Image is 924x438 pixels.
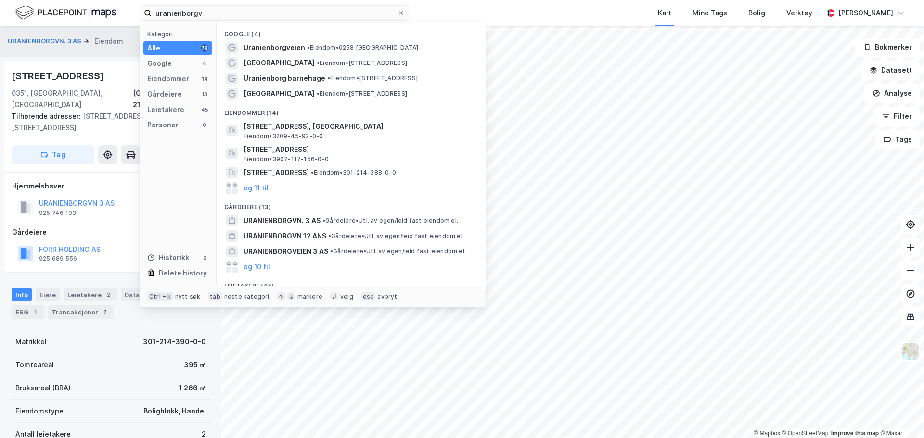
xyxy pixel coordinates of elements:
a: OpenStreetMap [782,430,829,437]
div: 78 [201,44,208,52]
div: Gårdeiere [12,226,209,238]
span: • [330,248,333,255]
div: 4 [201,60,208,67]
div: Boligblokk, Handel [143,405,206,417]
div: Eiendomstype [15,405,64,417]
div: Matrikkel [15,336,47,348]
div: Personer [147,119,179,131]
span: • [317,59,320,66]
div: Info [12,288,32,301]
div: Leietakere (45) [217,275,486,292]
div: Mine Tags [693,7,727,19]
div: nytt søk [175,293,201,300]
span: Eiendom • [STREET_ADDRESS] [317,90,407,98]
span: Gårdeiere • Utl. av egen/leid fast eiendom el. [328,232,464,240]
span: • [328,232,331,239]
div: Delete history [159,267,207,279]
div: ESG [12,305,44,319]
div: Bruksareal (BRA) [15,382,71,394]
div: Gårdeiere [147,88,182,100]
img: Z [901,342,920,361]
span: • [317,90,320,97]
div: Bolig [748,7,765,19]
span: [STREET_ADDRESS] [244,167,309,178]
span: URANIENBORGVEIEN 3 AS [244,246,328,257]
div: markere [297,293,322,300]
span: Eiendom • 0258 [GEOGRAPHIC_DATA] [307,44,418,51]
button: Tags [875,130,920,149]
div: 2 [103,290,113,300]
button: URANIENBORGVN. 3 AS [8,37,83,46]
a: Improve this map [831,430,879,437]
div: [GEOGRAPHIC_DATA], 214/390 [133,88,210,111]
span: • [311,169,314,176]
button: Datasett [861,61,920,80]
div: velg [340,293,353,300]
span: Eiendom • 301-214-388-0-0 [311,169,396,176]
div: neste kategori [224,293,269,300]
div: Verktøy [786,7,812,19]
span: [GEOGRAPHIC_DATA] [244,57,315,69]
div: 1 266 ㎡ [179,382,206,394]
button: og 10 til [244,261,270,273]
img: logo.f888ab2527a4732fd821a326f86c7f29.svg [15,4,116,21]
div: 13 [201,90,208,98]
div: Google [147,58,172,69]
button: Tag [12,145,94,164]
span: Eiendom • 3907-117-156-0-0 [244,155,329,163]
span: Eiendom • 3209-45-92-0-0 [244,132,323,140]
div: Alle [147,42,160,54]
div: Transaksjoner [48,305,114,319]
div: Eiere [36,288,60,301]
div: tab [208,292,222,301]
div: [STREET_ADDRESS] [12,68,106,84]
span: • [322,217,325,224]
div: 45 [201,106,208,113]
div: Kart [658,7,671,19]
span: Eiendom • [STREET_ADDRESS] [327,75,418,82]
div: 301-214-390-0-0 [143,336,206,348]
div: Eiendommer [147,73,189,85]
iframe: Chat Widget [876,392,924,438]
span: Tilhørende adresser: [12,112,83,120]
span: [GEOGRAPHIC_DATA] [244,88,315,100]
div: avbryt [377,293,397,300]
input: Søk på adresse, matrikkel, gårdeiere, leietakere eller personer [152,6,397,20]
span: Gårdeiere • Utl. av egen/leid fast eiendom el. [322,217,458,225]
div: Eiendom [94,36,123,47]
div: Leietakere [64,288,117,301]
span: Uranienborgveien [244,42,305,53]
div: Eiendommer (14) [217,101,486,119]
span: [STREET_ADDRESS], [GEOGRAPHIC_DATA] [244,121,475,132]
div: 14 [201,75,208,83]
button: og 11 til [244,182,269,194]
div: [PERSON_NAME] [838,7,893,19]
button: Filter [874,107,920,126]
div: esc [361,292,376,301]
div: Ctrl + k [147,292,173,301]
div: Gårdeiere (13) [217,196,486,213]
div: Historikk [147,252,189,263]
div: 925 746 193 [39,209,76,217]
div: 1 [30,307,40,317]
span: Gårdeiere • Utl. av egen/leid fast eiendom el. [330,248,466,255]
button: Analyse [864,84,920,103]
div: 0351, [GEOGRAPHIC_DATA], [GEOGRAPHIC_DATA] [12,88,133,111]
button: Bokmerker [855,38,920,57]
div: Google (4) [217,23,486,40]
div: [STREET_ADDRESS], [STREET_ADDRESS] [12,111,202,134]
div: 0 [201,121,208,129]
div: 925 689 556 [39,255,77,263]
div: Leietakere [147,104,184,115]
span: Eiendom • [STREET_ADDRESS] [317,59,407,67]
div: 395 ㎡ [184,359,206,371]
div: 7 [100,307,110,317]
span: URANIENBORGVN. 3 AS [244,215,321,226]
span: • [327,75,330,82]
span: [STREET_ADDRESS] [244,144,475,155]
span: URANIENBORGVN 12 ANS [244,230,326,242]
a: Mapbox [754,430,780,437]
div: Datasett [121,288,168,301]
span: Uranienborg barnehage [244,73,325,84]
